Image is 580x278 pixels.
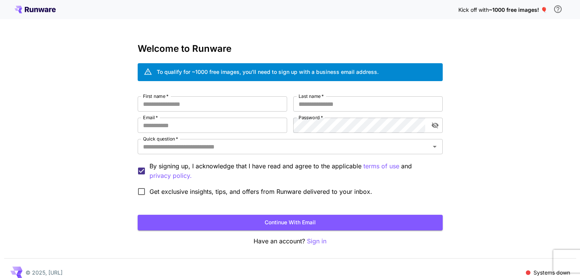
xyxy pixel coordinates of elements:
[489,6,547,13] span: ~1000 free images! 🎈
[138,215,443,230] button: Continue with email
[429,141,440,152] button: Open
[143,114,158,121] label: Email
[307,236,326,246] button: Sign in
[363,161,399,171] p: terms of use
[157,68,379,76] div: To qualify for ~1000 free images, you’ll need to sign up with a business email address.
[149,171,192,181] p: privacy policy.
[428,118,442,132] button: toggle password visibility
[533,268,570,276] p: Systems down
[149,171,192,181] button: By signing up, I acknowledge that I have read and agree to the applicable terms of use and
[138,43,443,54] h3: Welcome to Runware
[550,2,566,17] button: In order to qualify for free credit, you need to sign up with a business email address and click ...
[149,187,372,196] span: Get exclusive insights, tips, and offers from Runware delivered to your inbox.
[143,136,178,142] label: Quick question
[138,236,443,246] p: Have an account?
[299,114,323,121] label: Password
[363,161,399,171] button: By signing up, I acknowledge that I have read and agree to the applicable and privacy policy.
[149,161,437,181] p: By signing up, I acknowledge that I have read and agree to the applicable and
[458,6,489,13] span: Kick off with
[26,268,63,276] p: © 2025, [URL]
[143,93,169,99] label: First name
[299,93,324,99] label: Last name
